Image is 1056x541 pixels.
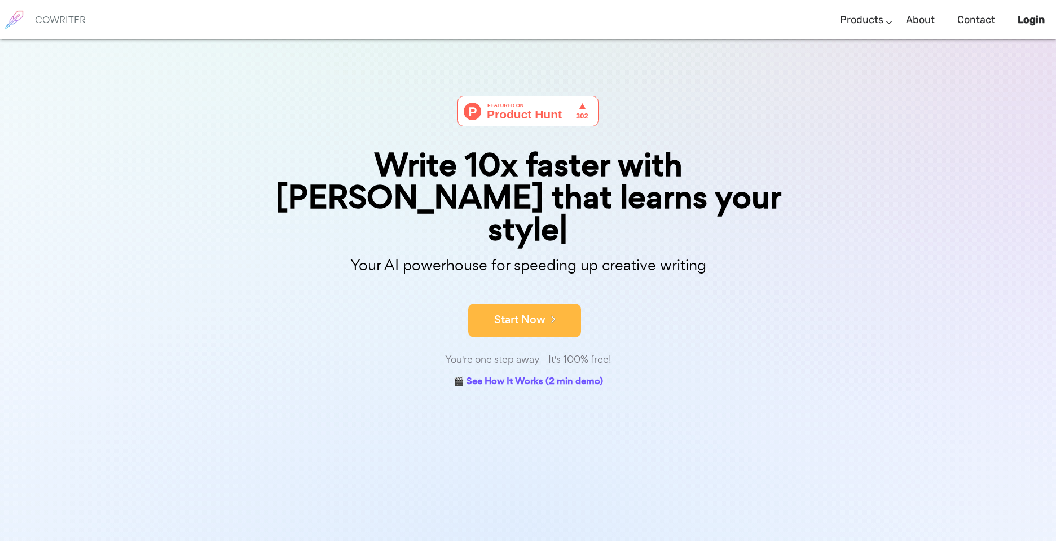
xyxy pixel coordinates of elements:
a: Contact [957,3,995,37]
div: You're one step away - It's 100% free! [246,351,810,368]
b: Login [1018,14,1045,26]
p: Your AI powerhouse for speeding up creative writing [246,253,810,278]
a: Products [840,3,883,37]
h6: COWRITER [35,15,86,25]
button: Start Now [468,304,581,337]
a: Login [1018,3,1045,37]
div: Write 10x faster with [PERSON_NAME] that learns your style [246,149,810,246]
img: Cowriter - Your AI buddy for speeding up creative writing | Product Hunt [457,96,599,126]
a: 🎬 See How It Works (2 min demo) [454,373,603,391]
a: About [906,3,935,37]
